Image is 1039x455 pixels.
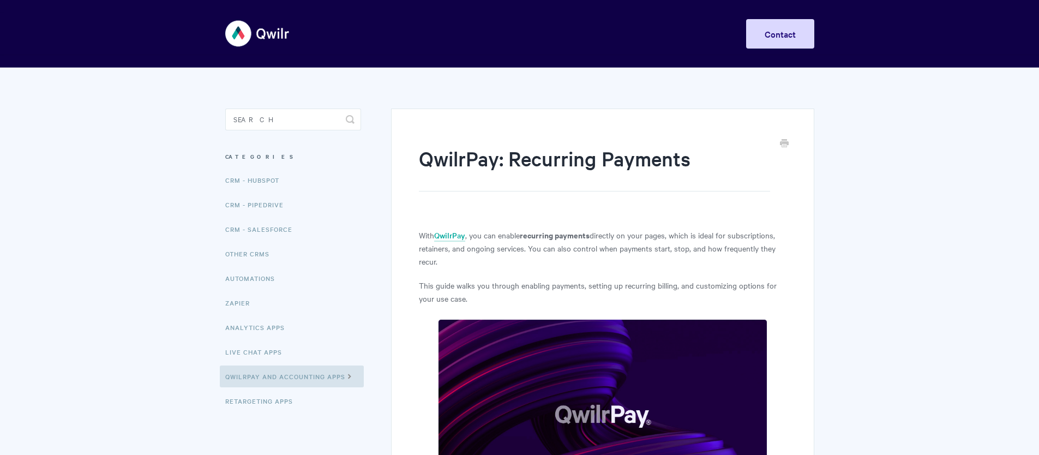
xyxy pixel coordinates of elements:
[225,267,283,289] a: Automations
[419,229,786,268] p: With , you can enable directly on your pages, which is ideal for subscriptions, retainers, and on...
[225,390,301,412] a: Retargeting Apps
[225,194,292,215] a: CRM - Pipedrive
[780,138,789,150] a: Print this Article
[434,230,465,242] a: QwilrPay
[419,279,786,305] p: This guide walks you through enabling payments, setting up recurring billing, and customizing opt...
[419,145,770,191] h1: QwilrPay: Recurring Payments
[225,218,301,240] a: CRM - Salesforce
[520,229,590,241] strong: recurring payments
[225,341,290,363] a: Live Chat Apps
[225,316,293,338] a: Analytics Apps
[225,109,361,130] input: Search
[225,147,361,166] h3: Categories
[746,19,814,49] a: Contact
[225,292,258,314] a: Zapier
[220,366,364,387] a: QwilrPay and Accounting Apps
[225,243,278,265] a: Other CRMs
[225,13,290,54] img: Qwilr Help Center
[225,169,287,191] a: CRM - HubSpot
